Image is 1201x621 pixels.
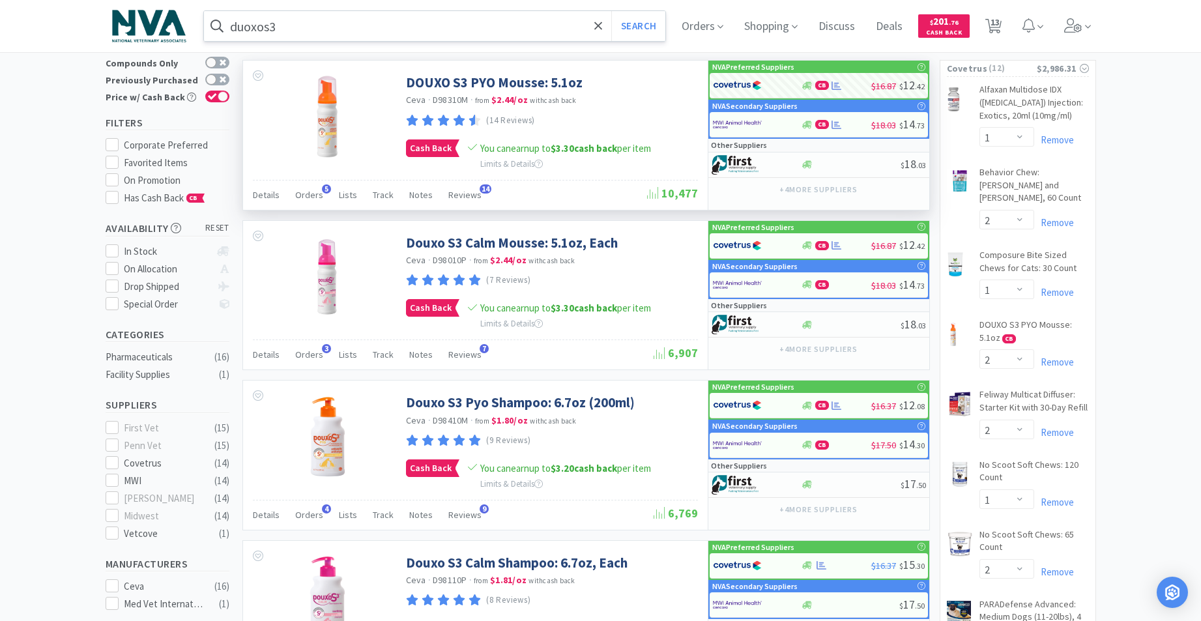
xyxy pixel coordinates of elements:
span: from [474,256,488,265]
span: You can earn up to per item [480,462,651,474]
p: Other Suppliers [711,139,767,151]
img: 67d67680309e4a0bb49a5ff0391dcc42_6.png [712,155,760,175]
span: D98310M [433,94,469,106]
span: with cash back [530,96,576,105]
span: Lists [339,189,357,201]
span: $16.37 [871,400,896,412]
div: Corporate Preferred [124,137,229,153]
span: . 73 [915,281,925,291]
span: $18.03 [871,280,896,291]
span: 4 [322,504,331,513]
div: $2,986.31 [1037,61,1089,76]
span: ( 12 ) [987,62,1037,75]
button: Search [611,11,665,41]
a: Remove [1034,134,1074,146]
span: 18 [901,156,926,171]
span: $3.20 [551,462,574,474]
img: 1263bc74064b47028536218f682118f2_404048.png [947,321,961,347]
strong: $2.44 / oz [490,254,527,266]
div: [PERSON_NAME] [124,491,205,506]
span: 14 [899,437,925,452]
p: (9 Reviews) [486,434,530,448]
span: $16.87 [871,240,896,252]
span: D98410M [433,414,469,426]
a: Douxo S3 Calm Mousse: 5.1oz, Each [406,234,618,252]
div: On Allocation [124,261,210,277]
a: Ceva [406,94,426,106]
span: 5 [322,184,331,194]
span: 6,907 [654,345,698,360]
p: NVA Preferred Suppliers [712,381,794,393]
span: . 42 [915,241,925,251]
img: f6b2451649754179b5b4e0c70c3f7cb0_2.png [713,115,762,134]
span: Notes [409,189,433,201]
span: CB [816,242,828,250]
span: . 42 [915,81,925,91]
span: 201 [930,15,959,27]
span: . 50 [915,601,925,611]
a: Composure Bite Sized Chews for Cats: 30 Count [979,249,1089,280]
span: Cash Back [926,29,962,38]
a: 13 [980,22,1007,34]
h5: Availability [106,221,229,236]
a: Remove [1034,286,1074,298]
a: Deals [871,21,908,33]
img: 1cb75a651a364373a2ef98ee3fea60c6_37700.png [947,531,973,557]
div: Price w/ Cash Back [106,91,199,102]
span: CB [816,81,828,89]
button: +4more suppliers [773,181,863,199]
span: 14 [899,117,925,132]
span: 3 [322,344,331,353]
span: with cash back [530,416,576,426]
span: from [475,96,489,105]
span: $ [899,81,903,91]
span: $ [930,18,933,27]
span: Cash Back [407,140,455,156]
div: ( 1 ) [219,526,229,542]
a: Alfaxan Multidose IDX ([MEDICAL_DATA]) Injection: Exotics, 20ml (10mg/ml) [979,83,1089,127]
span: · [428,414,431,426]
span: Cash Back [407,300,455,316]
span: . 30 [915,561,925,571]
a: No Scoot Soft Chews: 120 Count [979,459,1089,489]
p: NVA Preferred Suppliers [712,61,794,73]
span: · [428,574,431,586]
div: Previously Purchased [106,74,199,85]
span: You can earn up to per item [480,302,651,314]
div: Pharmaceuticals [106,349,211,365]
span: $3.30 [551,142,574,154]
div: Med Vet International Direct [124,596,205,612]
img: 67d67680309e4a0bb49a5ff0391dcc42_6.png [712,475,760,495]
strong: cash back [551,302,617,314]
span: 7 [480,344,489,353]
span: . 76 [949,18,959,27]
div: Special Order [124,296,210,312]
p: NVA Secondary Suppliers [712,420,798,432]
img: 77fca1acd8b6420a9015268ca798ef17_1.png [713,236,762,255]
span: CB [816,401,828,409]
a: Douxo S3 Pyo Shampoo: 6.7oz (200ml) [406,394,635,411]
span: $16.37 [871,560,896,571]
a: Ceva [406,414,426,426]
strong: cash back [551,142,617,154]
div: ( 16 ) [214,349,229,365]
img: 77fca1acd8b6420a9015268ca798ef17_1.png [713,396,762,415]
div: Drop Shipped [124,279,210,295]
a: DOUXO S3 PYO Mousse: 5.1oz [406,74,583,91]
div: Covetrus [124,455,205,471]
div: ( 15 ) [214,420,229,436]
a: Ceva [406,254,426,266]
p: Other Suppliers [711,299,767,311]
span: $ [899,281,903,291]
span: 6,769 [654,506,698,521]
p: NVA Secondary Suppliers [712,100,798,112]
span: · [470,414,473,426]
span: 10,477 [647,186,698,201]
div: Facility Supplies [106,367,211,383]
span: CB [816,441,828,449]
span: from [474,576,488,585]
span: 12 [899,397,925,412]
div: ( 16 ) [214,579,229,594]
span: with cash back [528,256,575,265]
img: 58cbe809cbea4929a352d4892ded13e6_32683.png [947,252,964,278]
